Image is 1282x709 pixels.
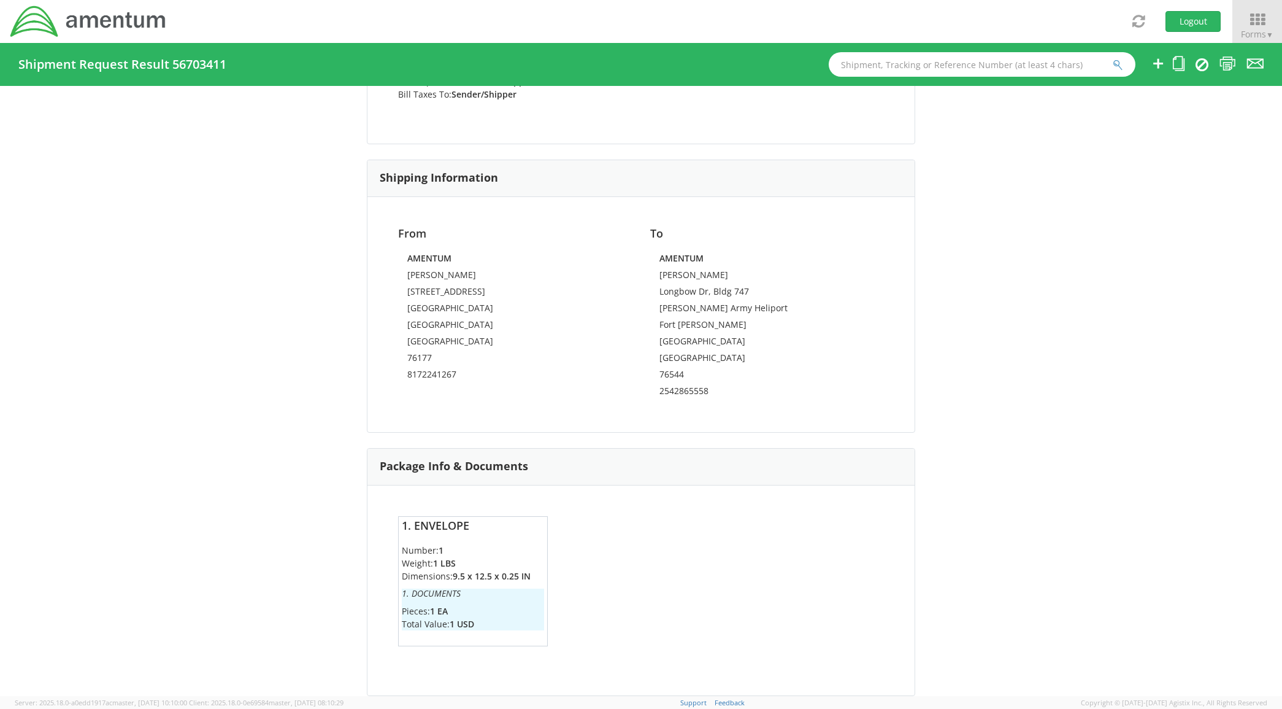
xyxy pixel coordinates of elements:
img: dyn-intl-logo-049831509241104b2a82.png [9,4,167,39]
td: [GEOGRAPHIC_DATA] [659,335,875,352]
span: master, [DATE] 08:10:29 [269,698,344,707]
td: [PERSON_NAME] Army Heliport [659,302,875,319]
td: [PERSON_NAME] [659,269,875,285]
td: [PERSON_NAME] [407,269,596,285]
strong: 9.5 x 12.5 x 0.25 IN [453,570,531,582]
button: Logout [1165,11,1221,32]
a: Feedback [715,698,745,707]
td: [GEOGRAPHIC_DATA] [407,335,596,352]
td: [GEOGRAPHIC_DATA] [407,302,596,319]
td: [GEOGRAPHIC_DATA] [659,352,875,368]
td: 2542865558 [659,385,875,401]
td: 76177 [407,352,596,368]
td: [GEOGRAPHIC_DATA] [407,319,596,335]
h4: To [650,228,884,240]
span: Client: 2025.18.0-0e69584 [189,698,344,707]
h3: Shipping Information [380,172,498,184]
strong: 1 [439,544,443,556]
a: Support [680,698,707,707]
strong: Sender/Shipper [451,88,516,100]
li: Dimensions: [402,570,544,583]
strong: AMENTUM [407,252,451,264]
td: Fort [PERSON_NAME] [659,319,875,335]
td: 8172241267 [407,368,596,385]
td: [STREET_ADDRESS] [407,285,596,302]
td: Longbow Dr, Bldg 747 [659,285,875,302]
span: Server: 2025.18.0-a0edd1917ac [15,698,187,707]
h4: Shipment Request Result 56703411 [18,58,226,71]
strong: xxxxx9267 [644,76,688,87]
li: Total Value: [402,618,544,630]
h6: 1. Documents [402,589,544,598]
strong: 1 LBS [433,557,456,569]
li: Weight: [402,557,544,570]
h4: 1. Envelope [402,520,544,532]
h4: From [398,228,632,240]
td: 76544 [659,368,875,385]
input: Shipment, Tracking or Reference Number (at least 4 chars) [829,52,1135,77]
span: master, [DATE] 10:10:00 [112,698,187,707]
li: Bill Taxes To: [389,88,599,101]
li: Number: [402,544,544,557]
span: Forms [1241,28,1273,40]
h3: Package Info & Documents [380,460,528,473]
strong: 1 EA [430,605,448,617]
span: Copyright © [DATE]-[DATE] Agistix Inc., All Rights Reserved [1081,698,1267,708]
strong: AMENTUM [659,252,704,264]
strong: 1 USD [450,618,474,630]
li: Pieces: [402,605,544,618]
span: ▼ [1266,29,1273,40]
strong: Sender/Shipper [468,76,533,87]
